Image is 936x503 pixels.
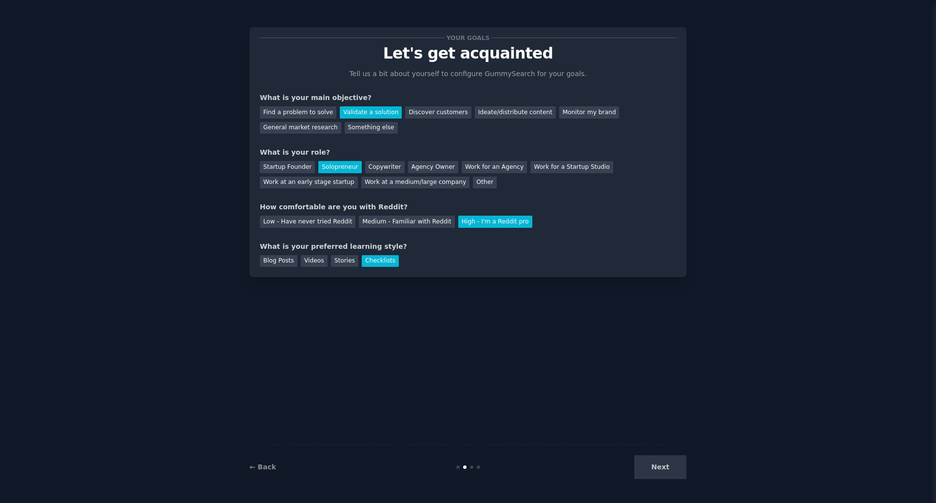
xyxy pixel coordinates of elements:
div: High - I'm a Reddit pro [458,216,532,228]
div: Discover customers [405,106,471,119]
div: Agency Owner [408,161,458,173]
div: General market research [260,122,341,134]
div: Solopreneur [318,161,361,173]
div: Work for a Startup Studio [530,161,613,173]
p: Let's get acquainted [260,45,676,62]
div: Startup Founder [260,161,315,173]
div: Ideate/distribute content [475,106,556,119]
div: Other [473,177,497,189]
div: Something else [345,122,398,134]
div: Stories [331,255,358,267]
div: What is your role? [260,147,676,158]
div: Copywriter [365,161,405,173]
div: Videos [301,255,328,267]
a: ← Back [250,463,276,471]
div: Monitor my brand [559,106,619,119]
div: Blog Posts [260,255,297,267]
div: Work at a medium/large company [361,177,469,189]
p: Tell us a bit about yourself to configure GummySearch for your goals. [345,69,591,79]
div: How comfortable are you with Reddit? [260,202,676,212]
div: What is your main objective? [260,93,676,103]
div: Checklists [362,255,399,267]
div: Work at an early stage startup [260,177,358,189]
span: Your goals [445,33,491,43]
div: What is your preferred learning style? [260,241,676,252]
div: Low - Have never tried Reddit [260,216,355,228]
div: Medium - Familiar with Reddit [359,216,454,228]
div: Validate a solution [340,106,402,119]
div: Work for an Agency [462,161,527,173]
div: Find a problem to solve [260,106,336,119]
